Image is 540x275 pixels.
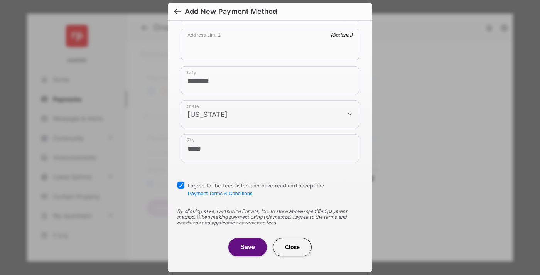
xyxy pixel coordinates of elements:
div: By clicking save, I authorize Entrata, Inc. to store above-specified payment method. When making ... [177,208,363,226]
div: payment_method_screening[postal_addresses][addressLine2] [181,29,359,60]
div: Add New Payment Method [185,7,277,16]
button: Save [228,238,267,256]
button: I agree to the fees listed and have read and accept the [188,191,252,196]
button: Close [273,238,312,256]
span: I agree to the fees listed and have read and accept the [188,182,325,196]
div: payment_method_screening[postal_addresses][locality] [181,66,359,94]
div: payment_method_screening[postal_addresses][postalCode] [181,134,359,162]
div: payment_method_screening[postal_addresses][administrativeArea] [181,100,359,128]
